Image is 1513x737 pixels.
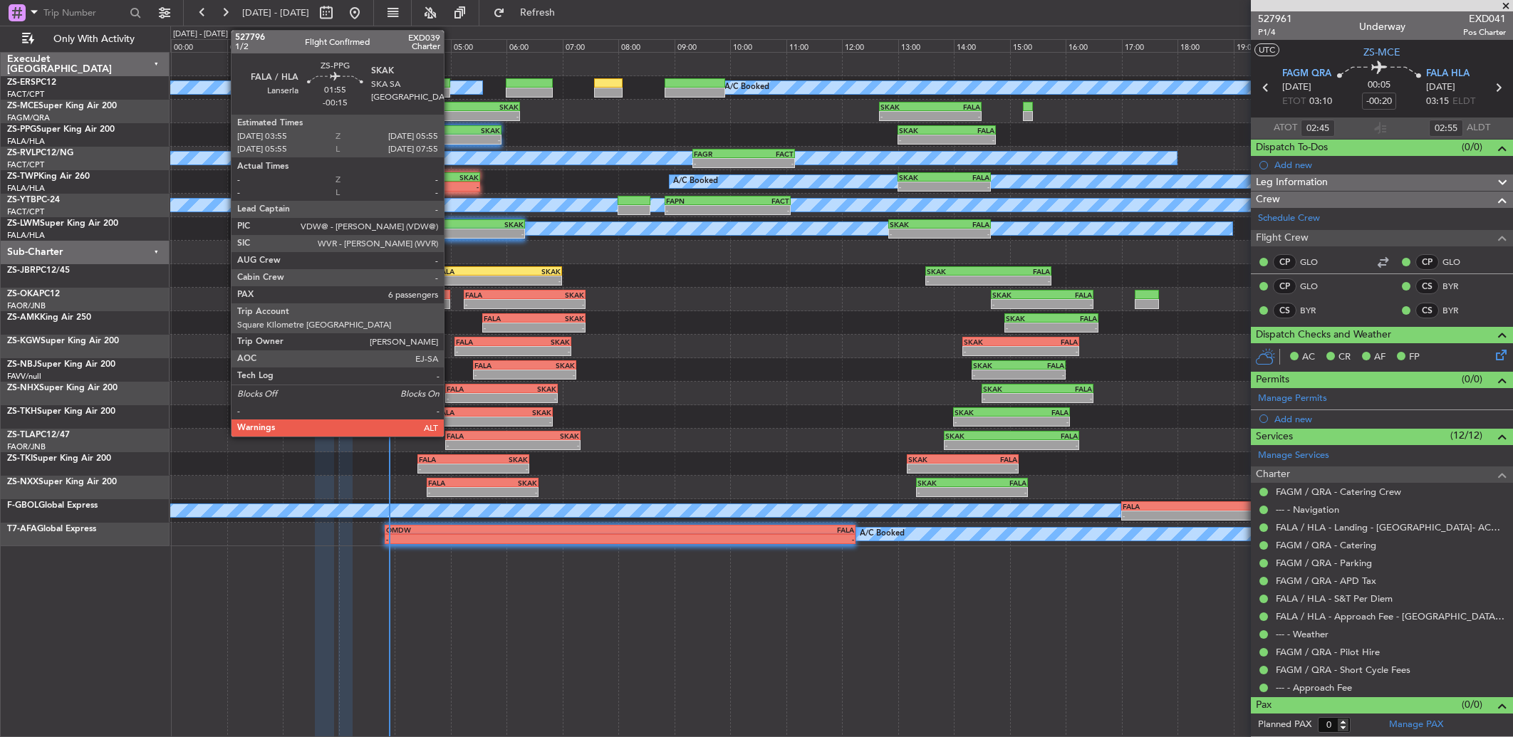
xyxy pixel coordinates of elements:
[7,125,36,134] span: ZS-PPG
[1256,140,1328,156] span: Dispatch To-Dos
[1019,370,1064,379] div: -
[7,441,46,452] a: FAOR/JNB
[992,300,1042,308] div: -
[917,479,972,487] div: SKAK
[451,39,507,52] div: 05:00
[730,39,786,52] div: 10:00
[1274,121,1297,135] span: ATOT
[7,172,90,181] a: ZS-TWPKing Air 260
[1282,80,1311,95] span: [DATE]
[1256,327,1391,343] span: Dispatch Checks and Weather
[43,2,125,23] input: Trip Number
[1273,303,1296,318] div: CS
[16,28,155,51] button: Only With Activity
[7,149,73,157] a: ZS-RVLPC12/NG
[880,112,930,120] div: -
[1122,39,1178,52] div: 17:00
[7,290,39,298] span: ZS-OKA
[1429,120,1463,137] input: --:--
[964,338,1021,346] div: SKAK
[1273,278,1296,294] div: CP
[1374,350,1385,365] span: AF
[7,525,37,533] span: T7-AFA
[1282,95,1306,109] span: ETOT
[989,276,1051,285] div: -
[1467,121,1490,135] span: ALDT
[1258,392,1327,406] a: Manage Permits
[525,370,575,379] div: -
[1012,441,1078,449] div: -
[1037,385,1092,393] div: FALA
[462,220,524,229] div: SKAK
[1462,697,1482,712] span: (0/0)
[7,78,36,87] span: ZS-ERS
[1258,211,1320,226] a: Schedule Crew
[474,361,524,370] div: FALA
[1010,39,1066,52] div: 15:00
[7,431,36,439] span: ZS-TLA
[456,338,513,346] div: FALA
[7,219,40,228] span: ZS-LWM
[7,160,44,170] a: FACT/CPT
[694,159,744,167] div: -
[1006,314,1051,323] div: SKAK
[7,125,115,134] a: ZS-PPGSuper King Air 200
[494,417,551,426] div: -
[1276,521,1506,533] a: FALA / HLA - Landing - [GEOGRAPHIC_DATA]- ACC # 1800
[1276,592,1393,605] a: FALA / HLA - S&T Per Diem
[940,220,989,229] div: FALA
[464,112,519,120] div: -
[430,173,479,182] div: SKAK
[675,39,731,52] div: 09:00
[483,488,538,496] div: -
[1301,120,1335,137] input: --:--
[727,206,789,214] div: -
[525,300,584,308] div: -
[7,407,115,416] a: ZS-TKHSuper King Air 200
[673,171,718,192] div: A/C Booked
[7,196,60,204] a: ZS-YTBPC-24
[1123,511,1443,520] div: -
[620,535,855,543] div: -
[7,371,41,382] a: FAVV/null
[1258,26,1292,38] span: P1/4
[927,267,989,276] div: SKAK
[1415,303,1439,318] div: CS
[525,361,575,370] div: SKAK
[1426,95,1449,109] span: 03:15
[563,39,619,52] div: 07:00
[7,89,44,100] a: FACT/CPT
[7,501,38,510] span: F-GBOL
[7,300,46,311] a: FAOR/JNB
[456,347,513,355] div: -
[992,291,1042,299] div: SKAK
[1021,347,1078,355] div: -
[1442,280,1475,293] a: BYR
[7,525,96,533] a: T7-AFAGlobal Express
[1256,192,1280,208] span: Crew
[465,300,524,308] div: -
[1274,159,1506,171] div: Add new
[1042,300,1092,308] div: -
[842,39,898,52] div: 12:00
[1282,67,1331,81] span: FAGM QRA
[1276,557,1372,569] a: FAGM / QRA - Parking
[1359,19,1405,34] div: Underway
[1276,664,1410,676] a: FAGM / QRA - Short Cycle Fees
[908,455,963,464] div: SKAK
[386,526,620,534] div: OMDW
[437,408,494,417] div: FALA
[7,431,70,439] a: ZS-TLAPC12/47
[917,488,972,496] div: -
[944,182,989,191] div: -
[1021,338,1078,346] div: FALA
[1426,67,1470,81] span: FALA HLA
[7,266,36,275] span: ZS-JBR
[972,479,1027,487] div: FALA
[7,102,117,110] a: ZS-MCESuper King Air 200
[1254,43,1279,56] button: UTC
[963,464,1018,473] div: -
[666,197,728,205] div: FAPN
[447,432,513,440] div: FALA
[1300,304,1332,317] a: BYR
